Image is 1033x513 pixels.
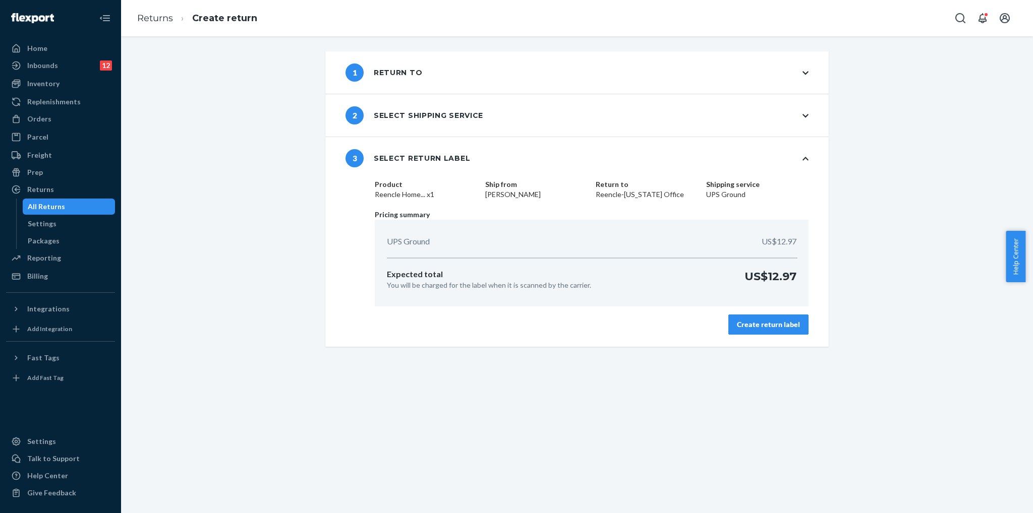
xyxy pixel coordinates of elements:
[27,97,81,107] div: Replenishments
[728,314,809,335] button: Create return label
[6,76,115,92] a: Inventory
[27,304,70,314] div: Integrations
[129,4,265,33] ol: breadcrumbs
[596,189,698,200] dd: Reencle-[US_STATE] Office
[346,149,470,167] div: Select return label
[23,216,116,232] a: Settings
[6,451,115,467] a: Talk to Support
[27,488,76,498] div: Give Feedback
[950,8,970,28] button: Open Search Box
[375,210,809,220] p: Pricing summary
[387,236,430,247] p: UPS Ground
[346,149,364,167] span: 3
[387,280,591,290] p: You will be charged for the label when it is scanned by the carrier.
[28,202,65,212] div: All Returns
[346,63,422,82] div: Return to
[27,436,56,446] div: Settings
[485,189,588,200] dd: [PERSON_NAME]
[6,94,115,110] a: Replenishments
[346,63,364,82] span: 1
[744,269,796,290] p: US$12.97
[485,179,588,189] dt: Ship from
[27,184,54,195] div: Returns
[762,236,796,247] p: US$12.97
[6,301,115,317] button: Integrations
[28,236,60,246] div: Packages
[6,129,115,145] a: Parcel
[137,13,173,24] a: Returns
[27,471,68,481] div: Help Center
[27,114,51,124] div: Orders
[6,268,115,284] a: Billing
[27,253,61,263] div: Reporting
[6,250,115,266] a: Reporting
[706,189,809,200] dd: UPS Ground
[27,79,60,89] div: Inventory
[27,167,43,177] div: Prep
[27,132,48,142] div: Parcel
[27,43,47,53] div: Home
[27,60,58,71] div: Inbounds
[100,60,112,71] div: 12
[6,57,115,74] a: Inbounds12
[375,189,477,200] dd: Reencle Home... x1
[95,8,115,28] button: Close Navigation
[387,269,591,280] p: Expected total
[23,199,116,215] a: All Returns
[28,219,56,229] div: Settings
[6,468,115,484] a: Help Center
[972,8,993,28] button: Open notifications
[6,433,115,450] a: Settings
[706,179,809,189] dt: Shipping service
[995,8,1015,28] button: Open account menu
[6,147,115,163] a: Freight
[11,13,54,23] img: Flexport logo
[346,106,483,124] div: Select shipping service
[596,179,698,189] dt: Return to
[6,164,115,180] a: Prep
[6,370,115,386] a: Add Fast Tag
[6,40,115,56] a: Home
[6,485,115,501] button: Give Feedback
[192,13,257,24] a: Create return
[6,111,115,127] a: Orders
[1006,231,1025,282] button: Help Center
[346,106,364,124] span: 2
[27,150,52,160] div: Freight
[375,179,477,189] dt: Product
[6,181,115,198] a: Returns
[27,353,60,363] div: Fast Tags
[27,454,80,464] div: Talk to Support
[27,373,64,382] div: Add Fast Tag
[27,325,72,333] div: Add Integration
[6,321,115,337] a: Add Integration
[737,319,800,330] div: Create return label
[6,350,115,366] button: Fast Tags
[27,271,48,281] div: Billing
[23,233,116,249] a: Packages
